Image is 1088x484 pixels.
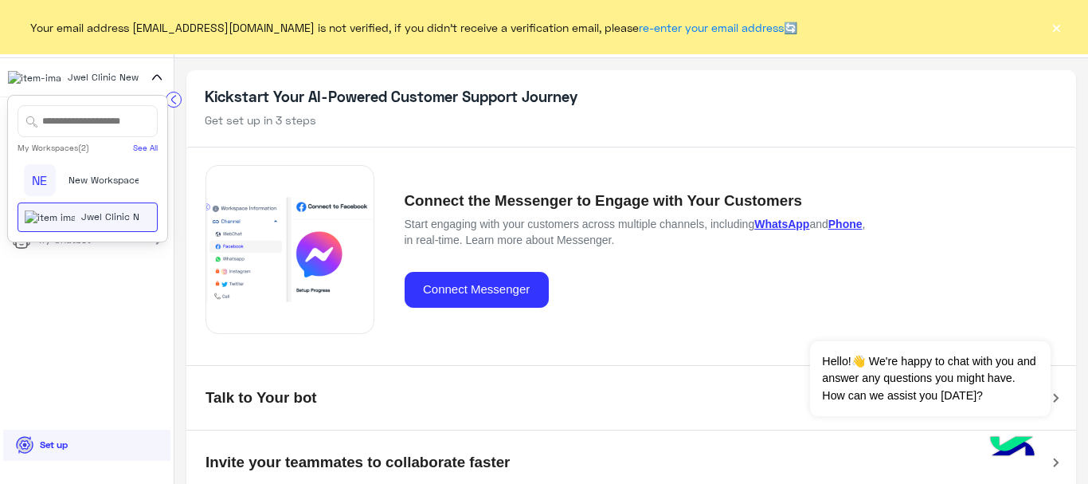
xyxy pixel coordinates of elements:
a: Phone [828,218,863,230]
button: × [1048,19,1064,35]
a: Set up [3,430,80,461]
span: Jwel Clinic New [81,210,152,224]
p: Set up [40,438,68,452]
span: Hello!👋 We're happy to chat with you and answer any questions you might have. How can we assist y... [810,341,1050,416]
p: Start engaging with your customers across multiple channels, including and , in real-time. Learn ... [405,216,878,248]
img: 177882628735456 [8,71,61,85]
div: My Workspaces [18,142,89,153]
mat-expansion-panel-header: Talk to Your bot [186,366,1076,430]
span: Your email address [EMAIL_ADDRESS][DOMAIN_NAME] is not verified, if you didn't receive a verifica... [30,19,797,36]
button: Connect Messenger [405,272,549,308]
a: See All [133,143,158,152]
span: Get set up in 3 steps [205,113,316,127]
a: WhatsApp [754,218,809,230]
h5: Invite your teammates to collaborate faster [205,454,510,472]
span: New Workspace 1 [68,173,147,187]
a: re-enter your email address [639,21,784,34]
img: hulul-logo.png [984,420,1040,476]
span: Jwel Clinic New [68,70,139,85]
span: (2) [78,143,89,152]
img: Accordion Section Image [205,165,374,334]
img: 177882628735456 [25,211,75,225]
div: NE [24,164,56,196]
h5: Kickstart Your AI-Powered Customer Support Journey [205,88,1059,106]
h5: Talk to Your bot [205,389,317,407]
h5: Connect the Messenger to Engage with Your Customers [405,192,878,211]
